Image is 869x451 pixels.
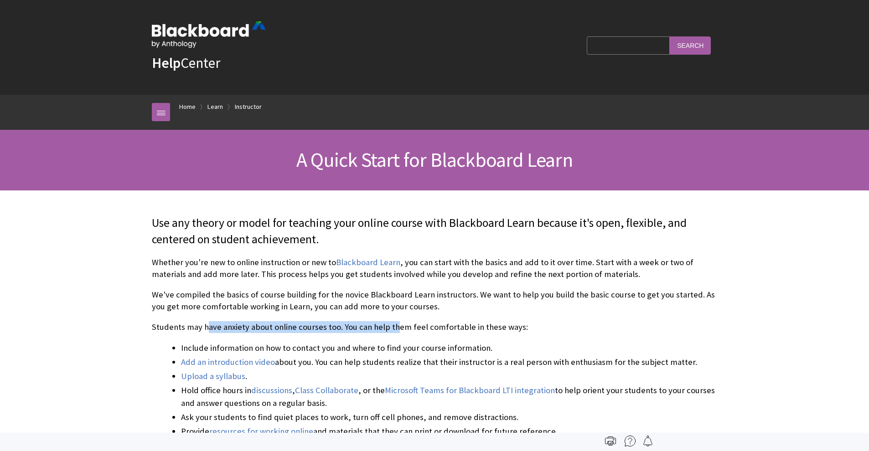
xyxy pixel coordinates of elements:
a: Learn [207,101,223,113]
a: Class Collaborate [295,385,358,396]
p: We've compiled the basics of course building for the novice Blackboard Learn instructors. We want... [152,289,717,313]
p: Students may have anxiety about online courses too. You can help them feel comfortable in these w... [152,321,717,333]
img: Blackboard by Anthology [152,21,266,48]
li: Include information on how to contact you and where to find your course information. [181,342,717,354]
a: Instructor [235,101,262,113]
a: HelpCenter [152,54,220,72]
li: Ask your students to find quiet places to work, turn off cell phones, and remove distractions. [181,411,717,424]
li: . [181,370,717,383]
a: discussions [251,385,292,396]
a: Add an introduction video [181,357,275,368]
a: resources for working online [209,426,313,437]
a: Microsoft Teams for Blackboard LTI integration [385,385,555,396]
p: Whether you're new to online instruction or new to , you can start with the basics and add to it ... [152,256,717,280]
img: Follow this page [642,436,653,446]
input: Search [670,36,711,54]
img: Print [605,436,616,446]
strong: Help [152,54,181,72]
a: Blackboard Learn [336,257,400,268]
img: More help [625,436,636,446]
a: Home [179,101,196,113]
span: A Quick Start for Blackboard Learn [296,147,573,172]
li: Provide and materials that they can print or download for future reference. [181,425,717,438]
a: Upload a syllabus [181,371,245,382]
li: about you. You can help students realize that their instructor is a real person with enthusiasm f... [181,356,717,369]
li: Hold office hours in , , or the to help orient your students to your courses and answer questions... [181,384,717,410]
p: Use any theory or model for teaching your online course with Blackboard Learn because it's open, ... [152,215,717,248]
